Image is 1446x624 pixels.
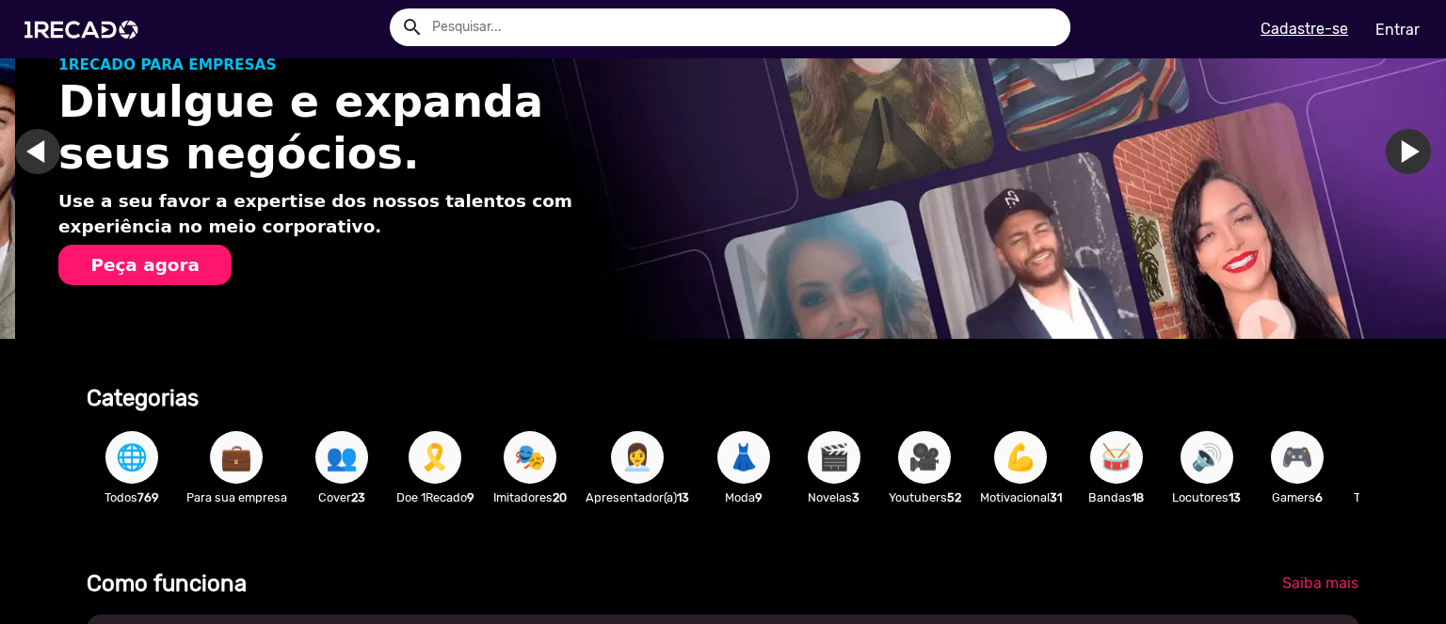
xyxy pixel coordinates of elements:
[504,431,556,484] button: 🎭
[1090,431,1143,484] button: 🥁
[1101,431,1133,484] span: 🥁
[1171,488,1243,506] p: Locutores
[58,245,232,285] button: Peça agora
[708,488,779,506] p: Moda
[852,490,860,504] b: 3
[898,431,951,484] button: 🎥
[1401,129,1446,174] a: Ir para o próximo slide
[818,431,850,484] span: 🎬
[351,490,365,504] b: 23
[1281,431,1313,484] span: 🎮
[514,431,546,484] span: 🎭
[401,16,424,39] mat-icon: Example home icon
[553,490,567,504] b: 20
[105,431,158,484] button: 🌐
[306,488,378,506] p: Cover
[326,431,358,484] span: 👥
[1352,488,1423,506] p: TikTokers
[1181,431,1233,484] button: 🔊
[58,76,636,181] h1: Divulgue e expanda seus negócios.
[210,431,263,484] button: 💼
[220,431,252,484] span: 💼
[908,431,940,484] span: 🎥
[717,431,770,484] button: 👗
[1271,431,1324,484] button: 🎮
[755,490,763,504] b: 9
[396,488,474,506] p: Doe 1Recado
[586,488,689,506] p: Apresentador(a)
[1261,20,1348,38] u: Cadastre-se
[315,431,368,484] button: 👥
[798,488,870,506] p: Novelas
[947,490,961,504] b: 52
[87,385,199,411] b: Categorias
[1267,567,1374,600] a: Saiba mais
[1081,488,1152,506] p: Bandas
[419,431,451,484] span: 🎗️
[186,488,287,506] p: Para sua empresa
[808,431,860,484] button: 🎬
[1261,488,1333,506] p: Gamers
[96,488,168,506] p: Todos
[728,431,760,484] span: 👗
[137,490,159,504] b: 769
[418,8,1070,46] input: Pesquisar...
[994,431,1047,484] button: 💪
[1004,431,1036,484] span: 💪
[677,490,689,504] b: 13
[889,488,961,506] p: Youtubers
[1191,431,1223,484] span: 🔊
[409,431,461,484] button: 🎗️
[980,488,1062,506] p: Motivacional
[58,188,636,240] p: Use a seu favor a expertise dos nossos talentos com experiência no meio corporativo.
[30,129,75,174] a: Ir para o slide anterior
[493,488,567,506] p: Imitadores
[87,570,247,597] b: Como funciona
[394,9,427,42] button: Example home icon
[467,490,474,504] b: 9
[1229,490,1241,504] b: 13
[621,431,653,484] span: 👩‍💼
[611,431,664,484] button: 👩‍💼
[1363,13,1432,46] a: Entrar
[1315,490,1323,504] b: 6
[1282,574,1358,592] span: Saiba mais
[116,431,148,484] span: 🌐
[1050,490,1062,504] b: 31
[1132,490,1144,504] b: 18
